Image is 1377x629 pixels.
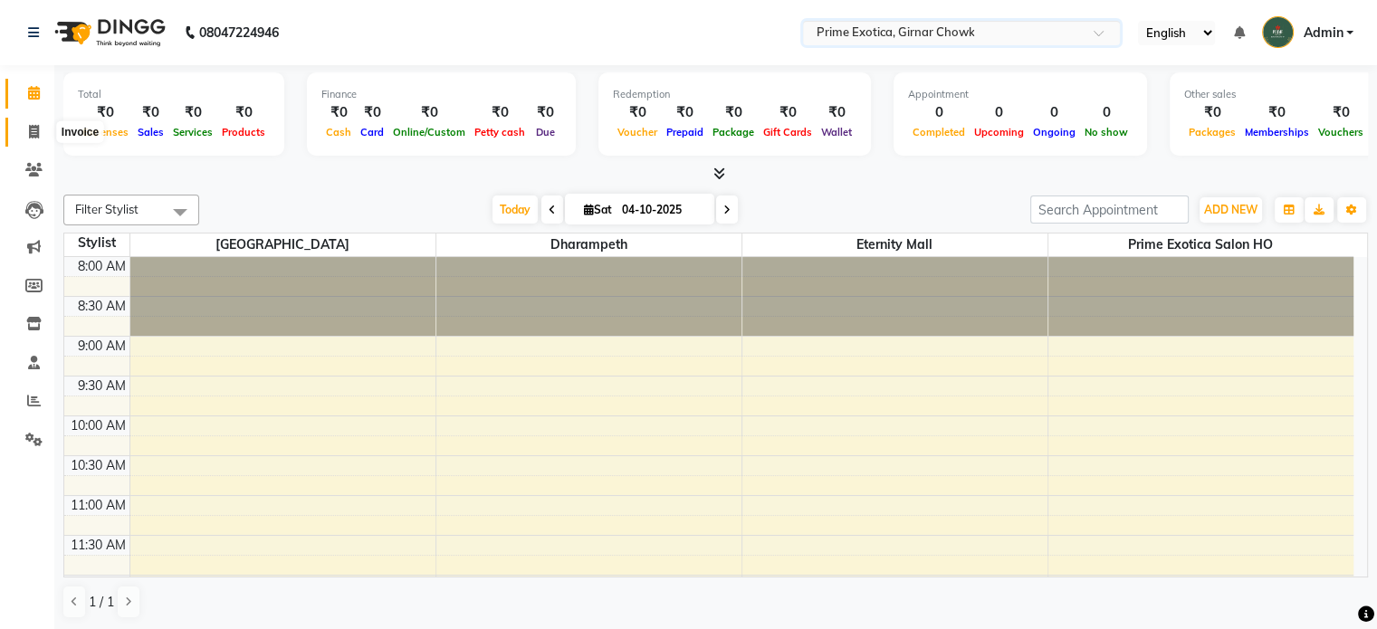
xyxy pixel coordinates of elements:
[321,126,356,138] span: Cash
[579,203,617,216] span: Sat
[89,593,114,612] span: 1 / 1
[617,196,707,224] input: 2025-10-04
[1262,16,1294,48] img: Admin
[133,102,168,123] div: ₹0
[759,126,817,138] span: Gift Cards
[662,102,708,123] div: ₹0
[217,102,270,123] div: ₹0
[613,102,662,123] div: ₹0
[470,126,530,138] span: Petty cash
[74,297,129,316] div: 8:30 AM
[908,102,970,123] div: 0
[321,87,561,102] div: Finance
[67,456,129,475] div: 10:30 AM
[1303,24,1343,43] span: Admin
[759,102,817,123] div: ₹0
[168,102,217,123] div: ₹0
[1184,126,1240,138] span: Packages
[1028,126,1080,138] span: Ongoing
[530,102,561,123] div: ₹0
[68,576,129,595] div: 12:00 PM
[970,102,1028,123] div: 0
[78,87,270,102] div: Total
[168,126,217,138] span: Services
[1204,203,1257,216] span: ADD NEW
[613,126,662,138] span: Voucher
[133,126,168,138] span: Sales
[74,257,129,276] div: 8:00 AM
[492,195,538,224] span: Today
[708,102,759,123] div: ₹0
[613,87,856,102] div: Redemption
[908,126,970,138] span: Completed
[1314,126,1368,138] span: Vouchers
[130,233,435,256] span: [GEOGRAPHIC_DATA]
[1080,126,1133,138] span: No show
[57,121,103,143] div: Invoice
[199,7,279,58] b: 08047224946
[1080,102,1133,123] div: 0
[78,102,133,123] div: ₹0
[46,7,170,58] img: logo
[356,126,388,138] span: Card
[67,536,129,555] div: 11:30 AM
[1240,102,1314,123] div: ₹0
[436,233,741,256] span: Dharampeth
[1184,102,1240,123] div: ₹0
[1200,197,1262,223] button: ADD NEW
[1030,195,1189,224] input: Search Appointment
[1314,102,1368,123] div: ₹0
[662,126,708,138] span: Prepaid
[817,126,856,138] span: Wallet
[388,126,470,138] span: Online/Custom
[67,496,129,515] div: 11:00 AM
[1240,126,1314,138] span: Memberships
[817,102,856,123] div: ₹0
[1028,102,1080,123] div: 0
[74,376,129,396] div: 9:30 AM
[531,126,559,138] span: Due
[75,202,139,216] span: Filter Stylist
[356,102,388,123] div: ₹0
[708,126,759,138] span: Package
[321,102,356,123] div: ₹0
[67,416,129,435] div: 10:00 AM
[970,126,1028,138] span: Upcoming
[1048,233,1354,256] span: Prime Exotica Salon HO
[470,102,530,123] div: ₹0
[74,337,129,356] div: 9:00 AM
[217,126,270,138] span: Products
[742,233,1047,256] span: Eternity Mall
[908,87,1133,102] div: Appointment
[64,233,129,253] div: Stylist
[388,102,470,123] div: ₹0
